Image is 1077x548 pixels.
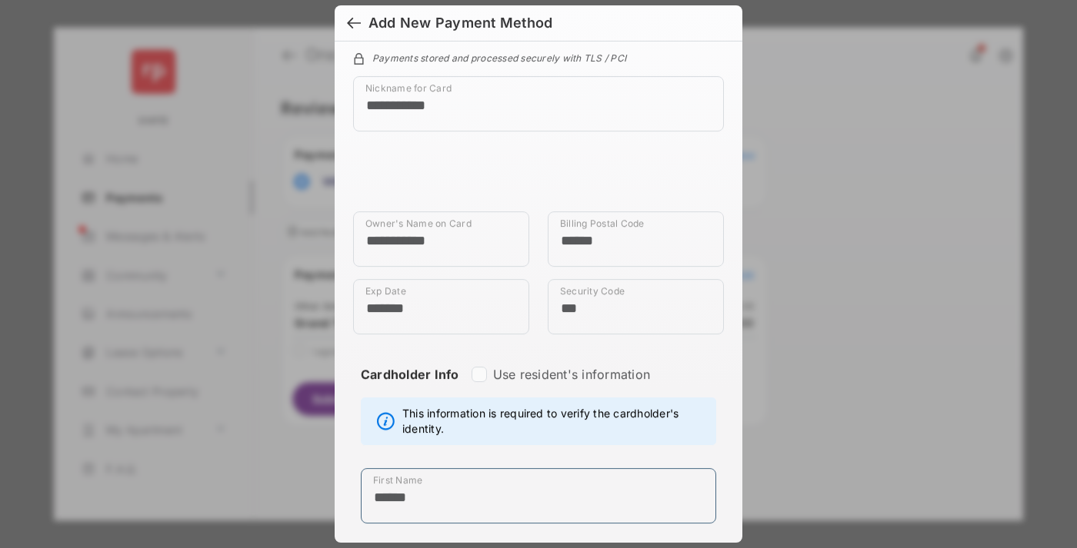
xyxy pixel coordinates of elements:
[368,15,552,32] div: Add New Payment Method
[493,367,650,382] label: Use resident's information
[361,367,459,410] strong: Cardholder Info
[353,144,724,211] iframe: Credit card field
[353,50,724,64] div: Payments stored and processed securely with TLS / PCI
[402,406,708,437] span: This information is required to verify the cardholder's identity.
